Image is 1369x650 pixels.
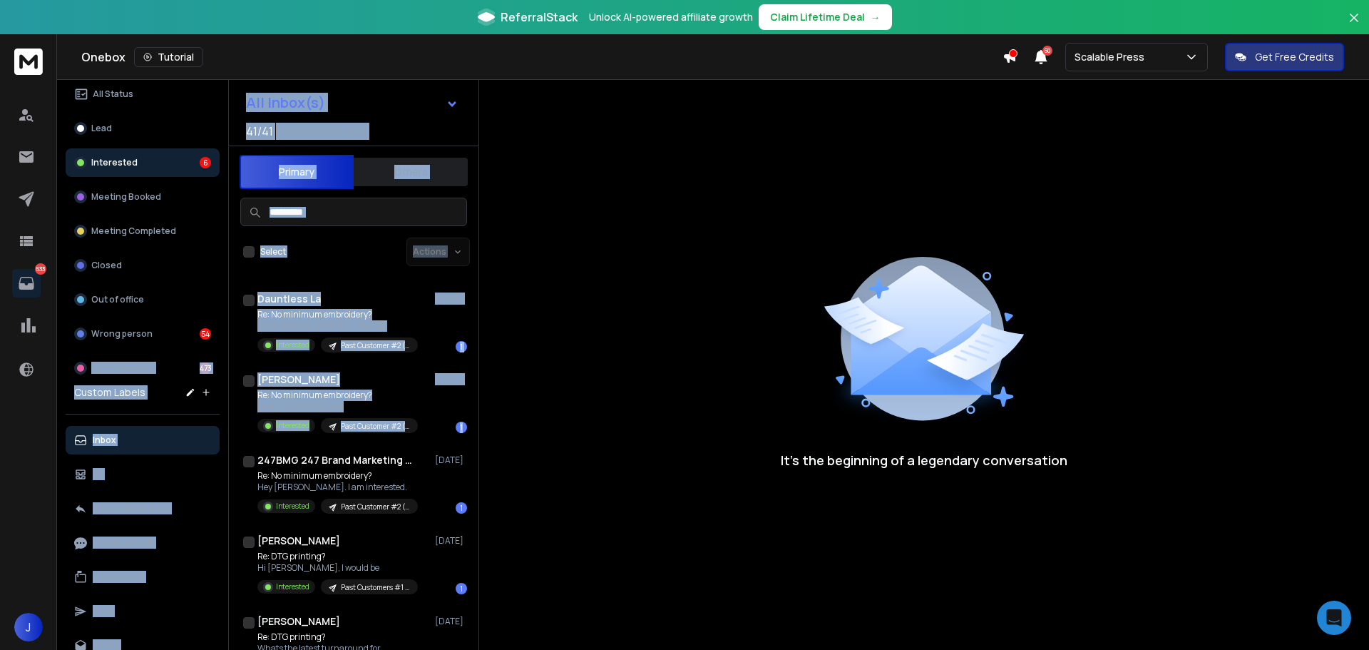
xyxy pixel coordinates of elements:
[341,502,409,512] p: Past Customer #2 (SP)
[257,562,418,574] p: Hi [PERSON_NAME], I would be
[235,88,470,117] button: All Inbox(s)
[246,123,273,140] span: 41 / 41
[35,263,46,275] p: 533
[1225,43,1344,71] button: Get Free Credits
[257,292,321,306] h1: Dauntless La
[1075,50,1150,64] p: Scalable Press
[341,421,409,432] p: Past Customer #2 (SP)
[341,582,409,593] p: Past Customers #1 (SP)
[1255,50,1334,64] p: Get Free Credits
[435,455,467,466] p: [DATE]
[91,157,138,168] p: Interested
[257,401,418,412] p: Hello, Would there be a
[456,341,467,352] div: 1
[276,420,309,431] p: Interested
[93,503,170,514] p: Automatic Replies
[66,460,220,489] button: All
[276,123,367,140] h3: Inboxes selected
[257,551,418,562] p: Re: DTG printing?
[93,572,145,583] p: Unread only
[276,340,309,350] p: Interested
[200,328,211,340] div: 54
[74,385,145,400] h3: Custom Labels
[91,328,153,340] p: Wrong person
[260,246,286,258] label: Select
[93,88,133,100] p: All Status
[93,537,155,549] p: Awaiting Reply
[257,534,340,548] h1: [PERSON_NAME]
[91,191,161,203] p: Meeting Booked
[93,435,116,446] p: Inbox
[257,614,340,629] h1: [PERSON_NAME]
[66,285,220,314] button: Out of office
[66,320,220,348] button: Wrong person54
[276,501,309,512] p: Interested
[200,362,211,374] div: 473
[1345,9,1363,43] button: Close banner
[14,613,43,641] button: J
[66,354,220,382] button: Not Interested473
[589,10,753,24] p: Unlock AI-powered affiliate growth
[66,251,220,280] button: Closed
[240,155,354,189] button: Primary
[66,597,220,626] button: Sent
[871,10,881,24] span: →
[257,390,418,401] p: Re: No minimum embroidery?
[66,183,220,211] button: Meeting Booked
[257,372,340,387] h1: [PERSON_NAME]
[66,114,220,143] button: Lead
[435,293,467,305] p: [DATE]
[81,47,1003,67] div: Onebox
[501,9,578,26] span: ReferralStack
[91,123,112,134] p: Lead
[93,606,113,617] p: Sent
[91,362,155,374] p: Not Interested
[66,148,220,177] button: Interested6
[781,450,1067,470] p: It’s the beginning of a legendary conversation
[66,529,220,557] button: Awaiting Reply
[91,294,144,305] p: Out of office
[66,217,220,245] button: Meeting Completed
[246,96,325,110] h1: All Inbox(s)
[276,582,309,592] p: Interested
[134,47,203,67] button: Tutorial
[66,563,220,591] button: Unread only
[435,616,467,627] p: [DATE]
[435,374,467,385] p: [DATE]
[66,80,220,108] button: All Status
[257,320,418,332] p: Yes Thank you, [PERSON_NAME]
[456,583,467,594] div: 1
[200,157,211,168] div: 6
[456,422,467,433] div: 1
[354,156,468,188] button: Others
[91,225,176,237] p: Meeting Completed
[257,309,418,320] p: Re: No minimum embroidery?
[759,4,892,30] button: Claim Lifetime Deal→
[66,494,220,523] button: Automatic Replies
[257,631,418,643] p: Re: DTG printing?
[257,470,418,482] p: Re: No minimum embroidery?
[257,482,418,493] p: Hey [PERSON_NAME]. I am interested.
[341,340,409,351] p: Past Customer #2 (SP)
[91,260,122,271] p: Closed
[66,426,220,455] button: Inbox
[435,535,467,547] p: [DATE]
[257,453,414,467] h1: 247BMG 247 Brand Marketing Group
[93,469,103,480] p: All
[12,269,41,298] a: 533
[456,502,467,514] div: 1
[1042,46,1052,56] span: 50
[1317,601,1351,635] div: Open Intercom Messenger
